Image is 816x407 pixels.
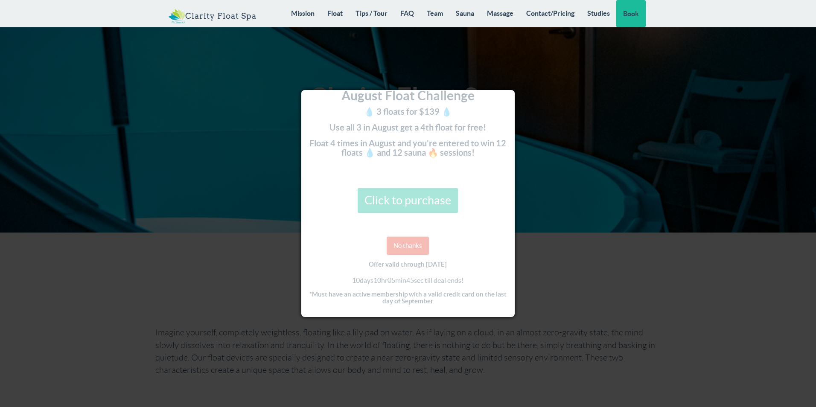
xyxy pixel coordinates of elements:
h5: Offer valid through [DATE] [308,267,508,274]
a: No thanks [387,242,429,260]
h4: Float 4 times in August and you're entered to win 12 floats 💧 and 12 sauna 🔥 sessions! [308,144,508,163]
span: 45 [406,282,414,290]
h5: *Must have an active membership with a valid credit card on the last day of September [308,297,508,311]
h4: 💧 3 floats for $139 💧 [308,113,508,122]
span: 10 [373,282,381,290]
a: Click to purchase [358,193,458,219]
h3: August Float Challenge [308,94,508,108]
span: 10 [352,282,360,290]
span: days hr min sec till deal ends! [352,282,463,290]
span: 05 [388,282,395,290]
h4: Use all 3 in August get a 4th float for free! [308,128,508,138]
